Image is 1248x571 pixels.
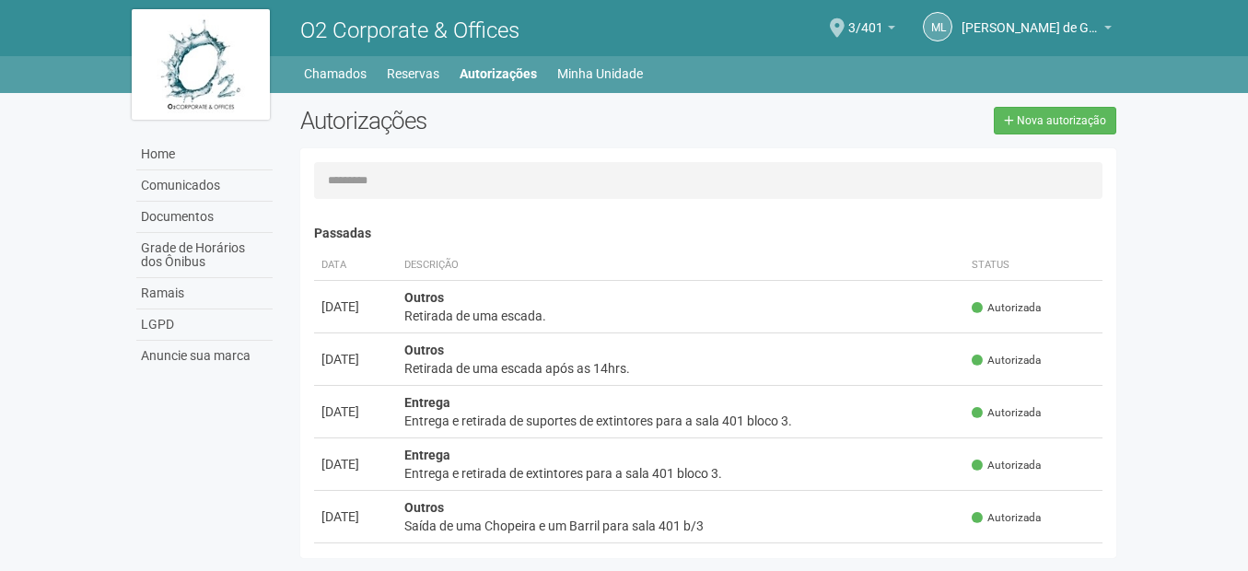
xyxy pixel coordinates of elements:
img: logo.jpg [132,9,270,120]
a: Autorizações [460,61,537,87]
a: ML [923,12,952,41]
h4: Passadas [314,227,1103,240]
span: Nova autorização [1017,114,1106,127]
a: Reservas [387,61,439,87]
div: [DATE] [321,350,390,368]
span: 3/401 [848,3,883,35]
span: Autorizada [972,353,1041,368]
span: O2 Corporate & Offices [300,17,519,43]
div: Entrega e retirada de extintores para a sala 401 bloco 3. [404,464,958,483]
span: Michele Lima de Gondra [962,3,1100,35]
a: Documentos [136,202,273,233]
h2: Autorizações [300,107,694,134]
div: [DATE] [321,402,390,421]
strong: Outros [404,500,444,515]
a: LGPD [136,309,273,341]
div: Retirada de uma escada após as 14hrs. [404,359,958,378]
strong: Outros [404,290,444,305]
div: Retirada de uma escada. [404,307,958,325]
span: Autorizada [972,300,1041,316]
a: Minha Unidade [557,61,643,87]
th: Status [964,251,1102,281]
a: [PERSON_NAME] de Gondra [962,23,1112,38]
span: Autorizada [972,405,1041,421]
a: Nova autorização [994,107,1116,134]
span: Autorizada [972,510,1041,526]
div: [DATE] [321,507,390,526]
a: Grade de Horários dos Ônibus [136,233,273,278]
strong: Entrega [404,448,450,462]
strong: Entrega [404,395,450,410]
a: Anuncie sua marca [136,341,273,371]
a: Ramais [136,278,273,309]
div: [DATE] [321,297,390,316]
strong: Outros [404,343,444,357]
th: Data [314,251,397,281]
a: Chamados [304,61,367,87]
span: Autorizada [972,458,1041,473]
a: Home [136,139,273,170]
div: Saída de uma Chopeira e um Barril para sala 401 b/3 [404,517,958,535]
div: Entrega e retirada de suportes de extintores para a sala 401 bloco 3. [404,412,958,430]
th: Descrição [397,251,965,281]
a: Comunicados [136,170,273,202]
a: 3/401 [848,23,895,38]
div: [DATE] [321,455,390,473]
